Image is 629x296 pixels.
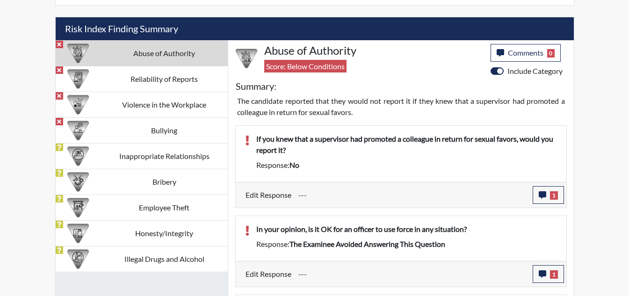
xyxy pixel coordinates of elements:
[491,44,561,62] button: Comments0
[67,68,89,90] img: CATEGORY%20ICON-20.4a32fe39.png
[246,186,291,204] label: Edit Response
[56,17,574,40] h5: Risk Index Finding Summary
[289,160,299,169] span: no
[249,159,564,171] div: Response:
[101,92,228,117] td: Violence in the Workplace
[101,169,228,195] td: Bribery
[101,246,228,272] td: Illegal Drugs and Alcohol
[507,65,563,77] label: Include Category
[508,48,543,57] span: Comments
[101,143,228,169] td: Inappropriate Relationships
[67,145,89,167] img: CATEGORY%20ICON-14.139f8ef7.png
[237,95,565,118] p: The candidate reported that they would not report it if they knew that a supervisor had promoted ...
[67,197,89,218] img: CATEGORY%20ICON-07.58b65e52.png
[246,265,291,283] label: Edit Response
[256,133,557,156] p: If you knew that a supervisor had promoted a colleague in return for sexual favors, would you rep...
[101,40,228,66] td: Abuse of Authority
[547,49,555,58] span: 0
[550,270,558,279] span: 1
[101,117,228,143] td: Bullying
[101,66,228,92] td: Reliability of Reports
[101,195,228,220] td: Employee Theft
[67,248,89,270] img: CATEGORY%20ICON-12.0f6f1024.png
[101,220,228,246] td: Honesty/Integrity
[550,191,558,200] span: 1
[236,48,257,69] img: CATEGORY%20ICON-01.94e51fac.png
[291,265,533,283] div: Update the test taker's response, the change might impact the score
[236,80,276,92] h5: Summary:
[67,120,89,141] img: CATEGORY%20ICON-04.6d01e8fa.png
[67,223,89,244] img: CATEGORY%20ICON-11.a5f294f4.png
[533,265,564,283] button: 1
[264,60,347,72] span: Score: Below Conditions
[264,44,484,58] h4: Abuse of Authority
[249,238,564,250] div: Response:
[289,239,445,248] span: The examinee avoided answering this question
[291,186,533,204] div: Update the test taker's response, the change might impact the score
[256,224,557,235] p: In your opinion, is it OK for an officer to use force in any situation?
[67,43,89,64] img: CATEGORY%20ICON-01.94e51fac.png
[67,171,89,193] img: CATEGORY%20ICON-03.c5611939.png
[533,186,564,204] button: 1
[67,94,89,116] img: CATEGORY%20ICON-26.eccbb84f.png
